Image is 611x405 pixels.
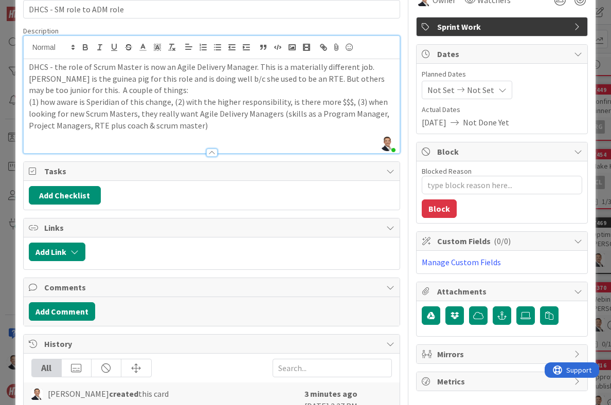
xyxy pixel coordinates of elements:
p: (1) how aware is Speridian of this change, (2) with the higher responsibility, is there more $$$,... [29,96,395,131]
span: Custom Fields [437,235,569,247]
span: Not Set [467,84,494,96]
button: Add Comment [29,302,95,321]
span: [PERSON_NAME] this card [48,388,169,400]
span: History [44,338,382,350]
label: Blocked Reason [422,167,472,176]
b: 3 minutes ago [304,389,357,399]
p: DHCS - the role of Scrum Master is now an Agile Delivery Manager. This is a materially different ... [29,61,395,96]
span: [DATE] [422,116,446,128]
span: Comments [44,281,382,293]
button: Block [422,199,457,218]
span: Block [437,145,569,158]
button: Add Link [29,243,85,261]
span: Not Set [427,84,455,96]
a: Manage Custom Fields [422,257,501,267]
span: Sprint Work [437,21,569,33]
img: SL [31,389,43,400]
span: Description [23,26,59,35]
span: Tasks [44,165,382,177]
span: Mirrors [437,348,569,360]
input: Search... [273,359,392,377]
span: Attachments [437,285,569,298]
span: Dates [437,48,569,60]
span: Planned Dates [422,69,582,80]
b: created [109,389,138,399]
span: ( 0/0 ) [494,236,511,246]
span: Support [22,2,47,14]
span: Metrics [437,375,569,388]
span: Actual Dates [422,104,582,115]
div: All [32,359,62,377]
span: Links [44,222,382,234]
button: Add Checklist [29,186,101,205]
span: Not Done Yet [463,116,509,128]
img: UCWZD98YtWJuY0ewth2JkLzM7ZIabXpM.png [380,137,394,151]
